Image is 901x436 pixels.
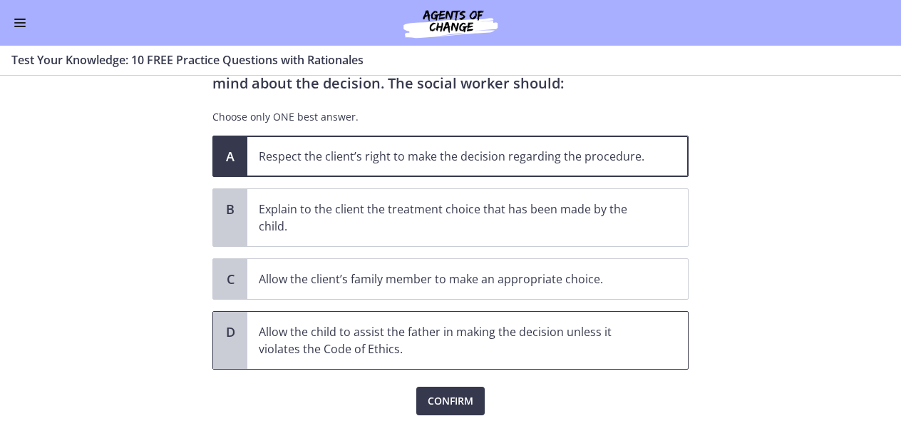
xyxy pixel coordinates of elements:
p: Respect the client’s right to make the decision regarding the procedure. [259,148,648,165]
span: A [222,148,239,165]
button: Enable menu [11,14,29,31]
span: D [222,323,239,340]
h3: Test Your Knowledge: 10 FREE Practice Questions with Rationales [11,51,872,69]
span: Confirm [428,392,473,410]
span: B [222,201,239,218]
p: Choose only ONE best answer. [212,110,689,124]
p: Allow the client’s family member to make an appropriate choice. [259,270,648,288]
span: C [222,270,239,288]
p: Allow the child to assist the father in making the decision unless it violates the Code of Ethics. [259,323,648,358]
button: Confirm [416,387,485,415]
img: Agents of Change [365,6,536,40]
p: Explain to the client the treatment choice that has been made by the child. [259,201,648,235]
